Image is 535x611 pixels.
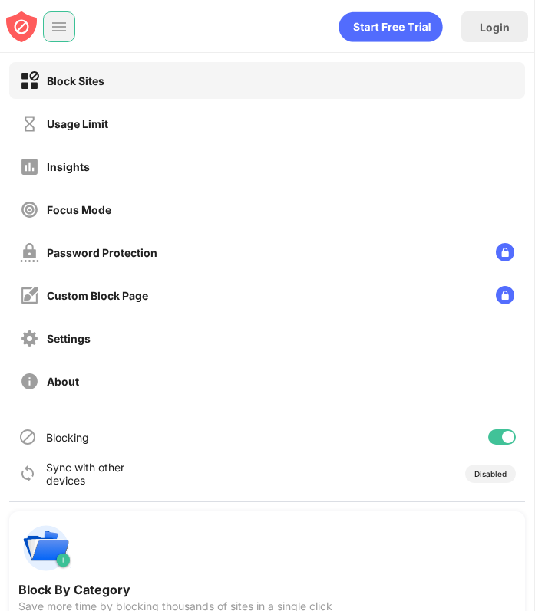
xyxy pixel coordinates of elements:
[20,329,39,348] img: settings-off.svg
[496,243,514,261] img: lock-menu.svg
[496,286,514,304] img: lock-menu.svg
[20,157,39,176] img: insights-off.svg
[20,286,39,305] img: customize-block-page-off.svg
[47,74,104,87] div: Block Sites
[18,521,74,576] img: push-categories.svg
[20,200,39,219] img: focus-off.svg
[47,375,79,388] div: About
[46,461,125,487] div: Sync with other devices
[480,21,510,34] div: Login
[47,246,157,259] div: Password Protection
[18,465,37,483] img: sync-icon.svg
[20,71,39,90] img: block-on.svg
[474,469,507,478] div: Disabled
[339,11,443,42] div: animation
[20,372,39,391] img: about-off.svg
[6,11,37,42] img: blocksite-icon-red.svg
[20,243,39,262] img: password-protection-off.svg
[18,582,516,597] div: Block By Category
[47,203,111,216] div: Focus Mode
[47,160,90,173] div: Insights
[46,431,89,444] div: Blocking
[18,428,37,446] img: blocking-icon.svg
[20,114,39,133] img: time-usage-off.svg
[47,289,148,302] div: Custom Block Page
[47,117,108,130] div: Usage Limit
[47,332,91,345] div: Settings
